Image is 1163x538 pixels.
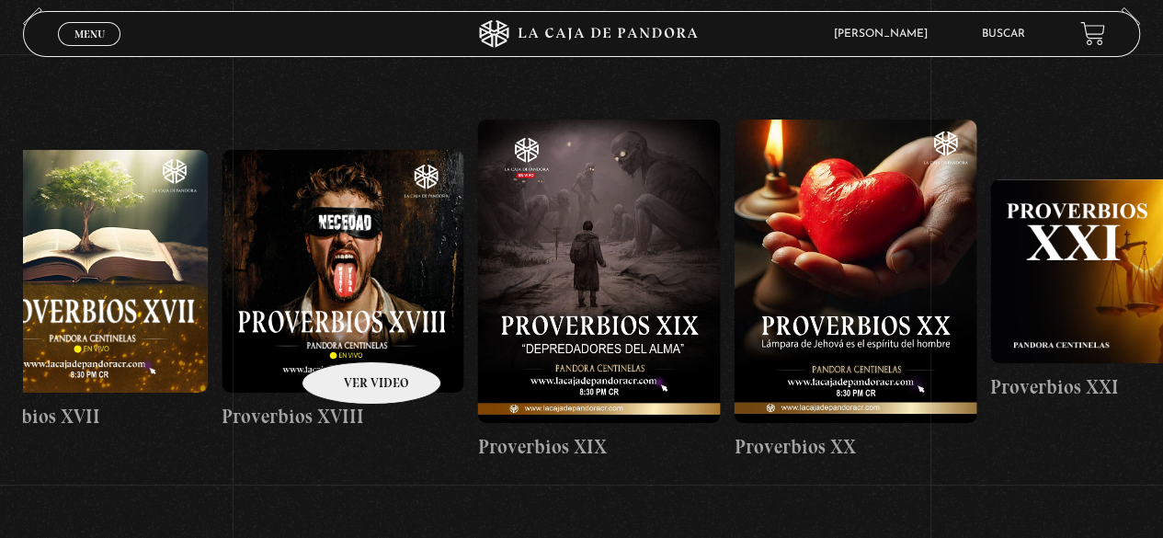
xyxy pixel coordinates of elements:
span: Menu [74,29,105,40]
a: Proverbios XX [734,53,976,529]
span: [PERSON_NAME] [825,29,946,40]
a: Buscar [982,29,1025,40]
a: View your shopping cart [1080,21,1105,46]
h4: Proverbios XVIII [222,402,464,431]
span: Cerrar [68,43,111,56]
h4: Proverbios XIX [477,432,720,462]
a: Proverbios XIX [477,53,720,529]
button: Next [1108,7,1140,40]
a: Proverbios XVIII [222,53,464,529]
button: Previous [23,7,55,40]
h4: Proverbios XX [734,432,976,462]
